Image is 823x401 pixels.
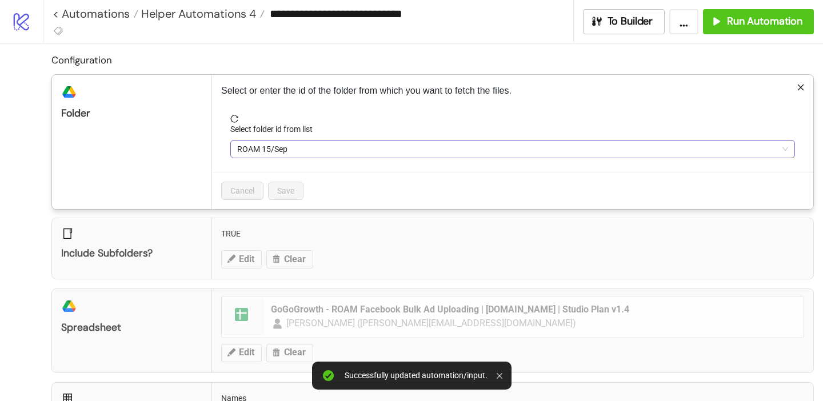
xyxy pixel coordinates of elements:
span: ROAM 15/Sep [237,141,788,158]
div: Successfully updated automation/input. [345,371,488,380]
span: Run Automation [727,15,802,28]
div: Folder [61,107,202,120]
button: Cancel [221,182,263,200]
button: To Builder [583,9,665,34]
label: Select folder id from list [230,123,320,135]
span: To Builder [608,15,653,28]
span: Helper Automations 4 [138,6,256,21]
a: Helper Automations 4 [138,8,265,19]
p: Select or enter the id of the folder from which you want to fetch the files. [221,84,804,98]
button: Save [268,182,303,200]
h2: Configuration [51,53,814,67]
a: < Automations [53,8,138,19]
span: reload [230,115,795,123]
button: Run Automation [703,9,814,34]
span: close [797,83,805,91]
button: ... [669,9,698,34]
